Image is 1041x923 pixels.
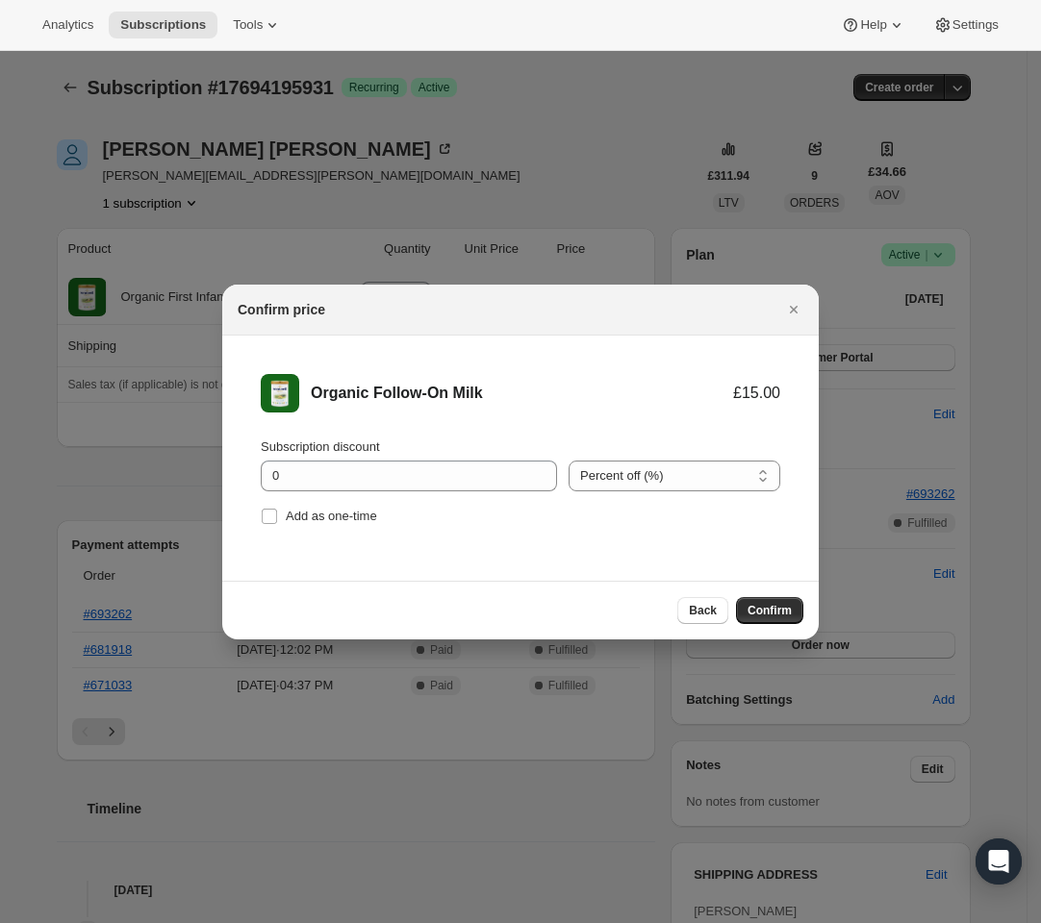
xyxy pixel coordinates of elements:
[829,12,917,38] button: Help
[677,597,728,624] button: Back
[42,17,93,33] span: Analytics
[860,17,886,33] span: Help
[733,384,780,403] div: £15.00
[311,384,733,403] div: Organic Follow-On Milk
[286,509,377,523] span: Add as one-time
[120,17,206,33] span: Subscriptions
[976,838,1022,885] div: Open Intercom Messenger
[922,12,1010,38] button: Settings
[261,374,299,412] img: Organic Follow-On Milk
[952,17,999,33] span: Settings
[233,17,263,33] span: Tools
[780,296,807,323] button: Close
[261,439,380,454] span: Subscription discount
[221,12,293,38] button: Tools
[689,603,717,618] span: Back
[109,12,217,38] button: Subscriptions
[31,12,105,38] button: Analytics
[748,603,792,618] span: Confirm
[736,597,803,624] button: Confirm
[238,300,325,319] h2: Confirm price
